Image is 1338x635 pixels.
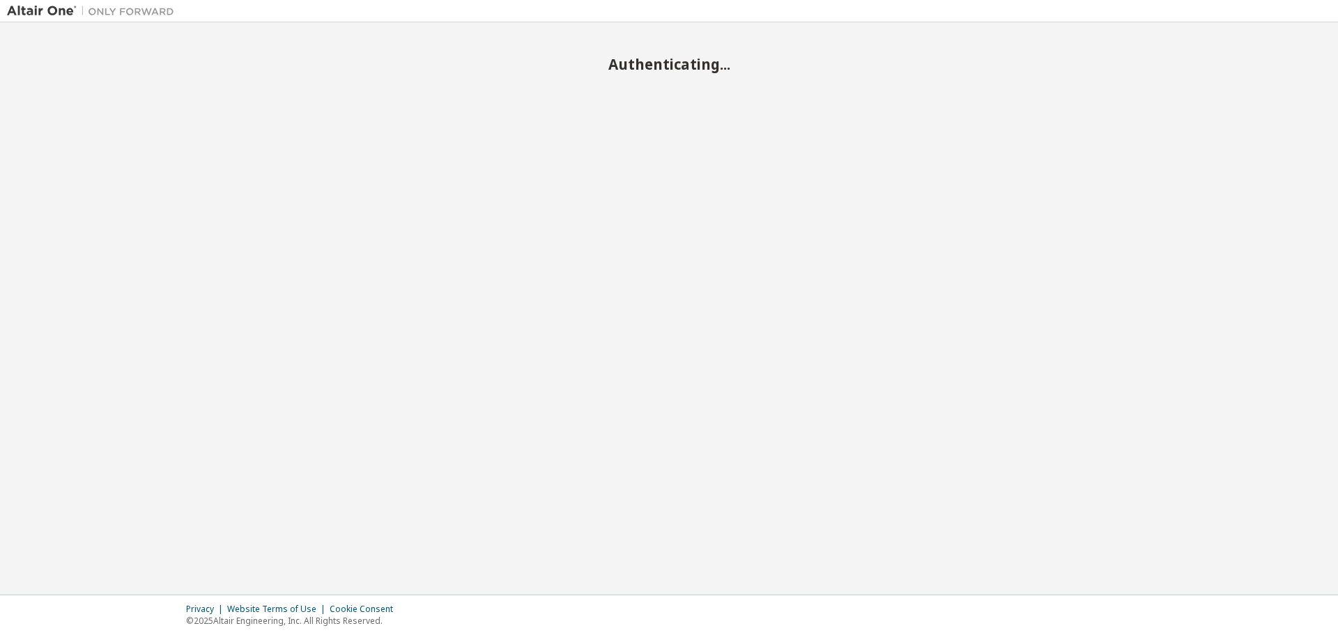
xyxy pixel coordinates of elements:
[227,604,330,615] div: Website Terms of Use
[7,55,1331,73] h2: Authenticating...
[330,604,401,615] div: Cookie Consent
[7,4,181,18] img: Altair One
[186,604,227,615] div: Privacy
[186,615,401,627] p: © 2025 Altair Engineering, Inc. All Rights Reserved.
